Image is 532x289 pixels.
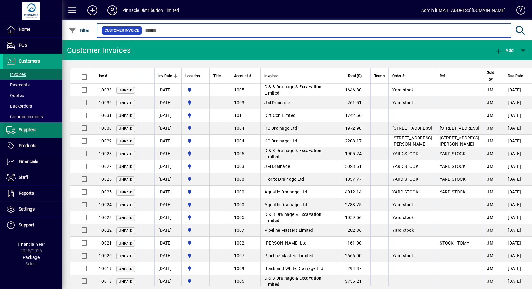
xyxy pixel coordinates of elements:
[99,279,112,284] span: 10018
[99,126,112,131] span: 10030
[440,72,479,79] div: Ref
[3,170,62,185] a: Staff
[185,112,206,119] span: Pinnacle Distribution
[338,198,370,211] td: 2788.75
[487,202,493,207] span: JM
[154,224,181,237] td: [DATE]
[338,160,370,173] td: 5023.51
[6,72,26,77] span: Invoices
[392,151,418,156] span: YARD STOCK
[119,267,133,271] span: Unpaid
[99,189,112,194] span: 10025
[119,101,133,105] span: Unpaid
[234,138,244,143] span: 1004
[185,72,206,79] div: Location
[154,147,181,160] td: [DATE]
[69,28,90,33] span: Filter
[338,211,370,224] td: 1059.56
[185,99,206,106] span: Pinnacle Distribution
[234,113,244,118] span: 1011
[493,45,515,56] button: Add
[234,228,244,233] span: 1007
[119,139,133,143] span: Unpaid
[440,164,466,169] span: YARD STOCK
[185,201,206,208] span: Pinnacle Distribution
[119,203,133,207] span: Unpaid
[392,72,404,79] span: Order #
[185,214,206,221] span: Pinnacle Distribution
[99,138,112,143] span: 10029
[338,173,370,186] td: 1837.77
[338,275,370,288] td: 3755.21
[3,154,62,170] a: Financials
[119,229,133,233] span: Unpaid
[234,87,244,92] span: 1005
[185,150,206,157] span: Pinnacle Distribution
[99,100,112,105] span: 10032
[234,126,244,131] span: 1004
[440,189,466,194] span: YARD STOCK
[82,5,102,16] button: Add
[3,186,62,201] a: Reports
[3,202,62,217] a: Settings
[234,177,244,182] span: 1008
[338,96,370,109] td: 261.51
[119,280,133,284] span: Unpaid
[440,240,469,245] span: STOCK - TOMY
[99,228,112,233] span: 10022
[99,164,112,169] span: 10027
[234,72,251,79] span: Account #
[264,148,321,159] span: D & B Drainage & Excavation Limited
[99,202,112,207] span: 10024
[18,242,45,247] span: Financial Year
[19,207,35,212] span: Settings
[487,215,493,220] span: JM
[154,275,181,288] td: [DATE]
[234,240,244,245] span: 1002
[487,266,493,271] span: JM
[264,276,321,287] span: D & B Drainage & Excavation Limited
[234,189,244,194] span: 1000
[154,160,181,173] td: [DATE]
[185,176,206,183] span: Pinnacle Distribution
[508,72,523,79] span: Due Date
[185,278,206,285] span: Pinnacle Distribution
[264,177,304,182] span: Florite Drainage Ltd
[264,253,313,258] span: Pipeline Masters Limited
[264,240,306,245] span: [PERSON_NAME] Ltd
[234,151,244,156] span: 1005
[158,72,178,79] div: Inv Date
[19,143,36,148] span: Products
[487,164,493,169] span: JM
[338,147,370,160] td: 1905.24
[213,72,226,79] div: Title
[99,72,135,79] div: Inv #
[392,87,414,92] span: Yard stock
[338,84,370,96] td: 1646.80
[487,100,493,105] span: JM
[392,72,432,79] div: Order #
[392,189,418,194] span: YARD STOCK
[99,87,112,92] span: 10033
[348,72,362,79] span: Total ($)
[119,178,133,182] span: Unpaid
[234,72,257,79] div: Account #
[122,5,179,15] div: Pinnacle Distribution Limited
[154,173,181,186] td: [DATE]
[154,84,181,96] td: [DATE]
[487,228,493,233] span: JM
[185,252,206,259] span: Pinnacle Distribution
[67,25,91,36] button: Filter
[234,202,244,207] span: 1000
[392,228,414,233] span: Yard stock
[99,266,112,271] span: 10019
[213,72,221,79] span: Title
[102,5,122,16] button: Profile
[487,177,493,182] span: JM
[67,45,131,55] div: Customer Invoices
[185,227,206,234] span: Pinnacle Distribution
[487,69,500,83] div: Sold by
[264,228,313,233] span: Pipeline Masters Limited
[234,253,244,258] span: 1007
[3,138,62,154] a: Products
